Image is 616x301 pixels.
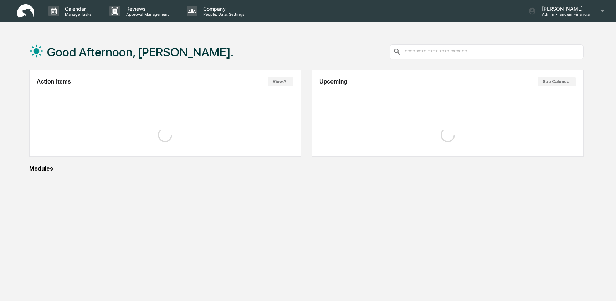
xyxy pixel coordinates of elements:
[120,6,173,12] p: Reviews
[197,12,248,17] p: People, Data, Settings
[17,4,34,18] img: logo
[120,12,173,17] p: Approval Management
[37,79,71,85] h2: Action Items
[29,165,584,172] div: Modules
[536,6,591,12] p: [PERSON_NAME]
[59,6,95,12] p: Calendar
[47,45,233,59] h1: Good Afternoon, [PERSON_NAME].
[538,77,576,86] button: See Calendar
[319,79,347,85] h2: Upcoming
[593,277,612,297] iframe: Open customer support
[59,12,95,17] p: Manage Tasks
[268,77,293,86] button: View All
[536,12,591,17] p: Admin • Tandem Financial
[197,6,248,12] p: Company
